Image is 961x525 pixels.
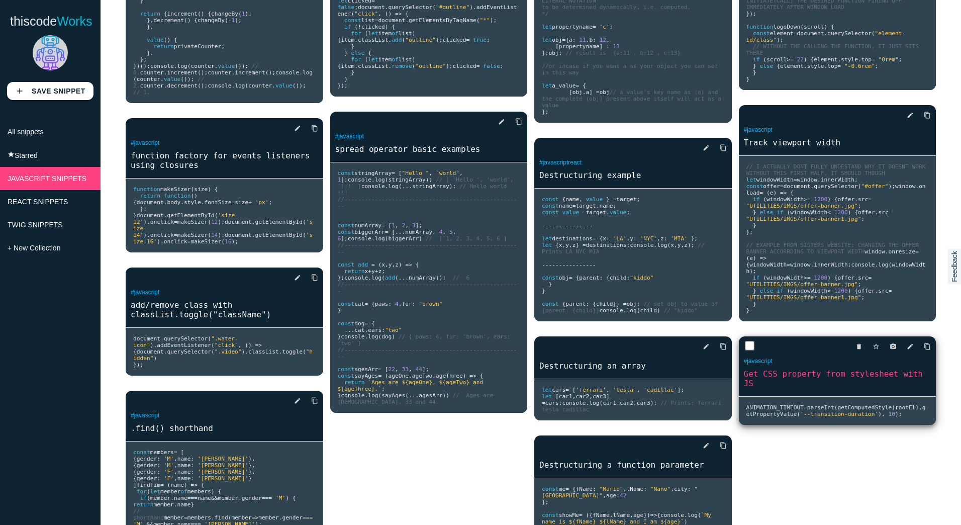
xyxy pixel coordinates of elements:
[338,4,517,17] span: addEventListener
[586,89,590,96] span: a
[389,4,433,11] span: querySelector
[442,37,466,43] span: clicked
[368,50,371,56] span: {
[242,11,245,17] span: 1
[746,24,774,30] span: function
[137,76,160,82] span: counter
[583,89,586,96] span: .
[147,24,153,30] span: },
[364,30,368,37] span: (
[773,24,800,30] span: logoDown
[555,43,559,50] span: [
[378,17,405,24] span: document
[744,358,773,365] a: #javascript
[338,82,348,89] span: });
[436,4,469,11] span: "#outline"
[335,133,364,140] a: #javascript
[133,63,150,69] span: })();
[712,436,727,455] a: Copy to Clipboard
[593,24,596,30] span: =
[476,63,480,69] span: =
[827,30,872,37] span: querySelector
[351,56,361,63] span: for
[436,37,442,43] span: );
[759,63,773,69] span: else
[739,137,936,148] a: Track viewport width
[368,56,378,63] span: let
[361,24,385,30] span: clicked
[147,17,153,24] span: },
[368,30,378,37] span: let
[720,139,727,157] i: content_copy
[844,63,875,69] span: "-0.6rem"
[412,63,416,69] span: (
[777,63,780,69] span: {
[164,82,167,89] span: .
[586,37,590,43] span: ,
[344,24,351,30] span: if
[354,63,358,69] span: .
[780,63,804,69] span: element
[746,43,922,56] span: // WITHOUT THE CALLING THE FUNCTION, IT JUST SITS THERE
[133,76,137,82] span: (
[245,11,251,17] span: );
[235,82,245,89] span: log
[354,37,358,43] span: .
[766,56,787,63] span: scroll
[473,37,487,43] span: true
[378,56,392,63] span: item
[15,82,24,100] i: add
[231,17,235,24] span: 1
[534,169,732,181] a: Destructuring example
[198,82,208,89] span: ();
[208,69,231,76] span: counter
[147,37,164,43] span: value
[164,37,170,43] span: ()
[131,289,159,296] a: #javascript
[515,113,522,131] i: content_copy
[140,11,160,17] span: return
[600,43,603,50] span: ]
[559,43,600,50] span: propertyname
[211,11,238,17] span: changeBy
[184,17,190,24] span: ()
[916,337,931,356] a: Copy to Clipboard
[746,30,906,43] span: "element-id/class"
[804,24,824,30] span: scroll
[824,24,827,30] span: )
[613,43,620,50] span: 13
[167,82,198,89] span: decrement
[344,76,348,82] span: }
[827,63,837,69] span: top
[208,82,231,89] span: console
[596,89,600,96] span: =
[303,392,318,410] a: Copy to Clipboard
[293,82,306,89] span: ());
[215,63,218,69] span: .
[739,368,936,389] a: Get CSS property from stylesheet with JS
[490,113,505,131] a: edit
[500,63,504,69] span: ;
[507,113,522,131] a: Copy to Clipboard
[399,56,412,63] span: list
[167,11,198,17] span: increment
[753,69,756,76] span: }
[361,17,375,24] span: list
[753,30,770,37] span: const
[703,436,710,455] i: edit
[412,56,416,63] span: )
[303,119,318,137] a: Copy to Clipboard
[899,56,902,63] span: ;
[824,30,827,37] span: .
[405,11,409,17] span: {
[10,5,92,37] a: thiscodeWorks
[395,11,402,17] span: =>
[797,30,824,37] span: document
[311,392,318,410] i: content_copy
[358,63,389,69] span: classList
[389,37,392,43] span: .
[208,11,211,17] span: {
[8,244,60,252] span: + New Collection
[416,63,446,69] span: "outline"
[703,139,710,157] i: edit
